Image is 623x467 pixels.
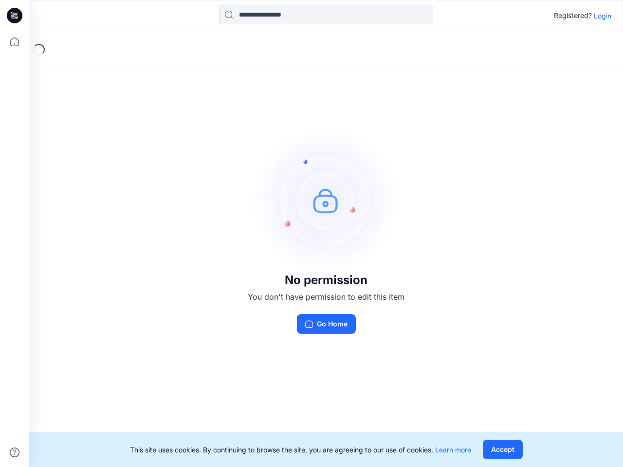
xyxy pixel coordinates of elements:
[594,11,611,21] p: Login
[130,445,471,455] p: This site uses cookies. By continuing to browse the site, you are agreeing to our use of cookies.
[253,127,399,273] img: no-perm.svg
[435,446,471,454] a: Learn more
[248,291,404,303] p: You don't have permission to edit this item
[483,440,523,459] button: Accept
[248,273,404,287] h3: No permission
[554,10,592,21] p: Registered?
[297,314,356,334] button: Go Home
